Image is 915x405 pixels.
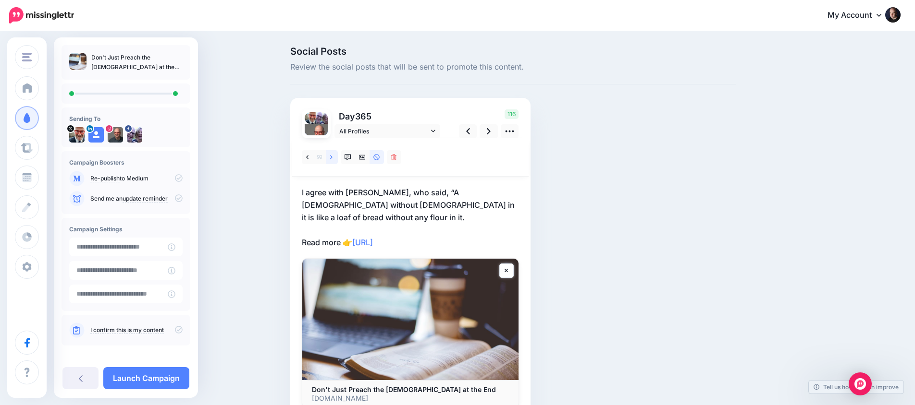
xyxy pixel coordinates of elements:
[505,109,519,119] span: 116
[849,372,872,395] div: Open Intercom Messenger
[334,109,442,123] p: Day
[69,115,183,122] h4: Sending To
[352,238,373,247] a: [URL]
[91,53,183,72] p: Don't Just Preach the [DEMOGRAPHIC_DATA] at the End
[334,124,440,138] a: All Profiles
[88,127,104,143] img: user_default_image.png
[818,4,901,27] a: My Account
[90,194,183,203] p: Send me an
[305,112,316,124] img: 07USE13O-18262.jpg
[69,226,183,233] h4: Campaign Settings
[69,159,183,166] h4: Campaign Boosters
[290,61,736,73] span: Review the social posts that will be sent to promote this content.
[339,126,429,136] span: All Profiles
[123,195,168,202] a: update reminder
[90,326,164,334] a: I confirm this is my content
[22,53,32,61] img: menu.png
[305,124,328,147] img: 148610272_5061836387221777_4529192034399981611_n-bsa99570.jpg
[355,111,371,121] span: 365
[108,127,123,143] img: 148610272_5061836387221777_4529192034399981611_n-bsa99570.jpg
[90,174,183,183] p: to Medium
[69,53,87,70] img: 6352a8931a454cdd011ffd890049f241_thumb.jpg
[302,259,519,380] img: Don't Just Preach the Gospel at the End
[90,175,120,182] a: Re-publish
[809,381,903,393] a: Tell us how we can improve
[69,127,85,143] img: 07USE13O-18262.jpg
[290,47,736,56] span: Social Posts
[127,127,142,143] img: 38742209_347823132422492_4950462447346515968_n-bsa48022.jpg
[302,186,519,249] p: I agree with [PERSON_NAME], who said, “A [DEMOGRAPHIC_DATA] without [DEMOGRAPHIC_DATA] in it is l...
[312,385,496,393] b: Don't Just Preach the [DEMOGRAPHIC_DATA] at the End
[9,7,74,24] img: Missinglettr
[316,112,328,124] img: 38742209_347823132422492_4950462447346515968_n-bsa48022.jpg
[312,394,509,403] p: [DOMAIN_NAME]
